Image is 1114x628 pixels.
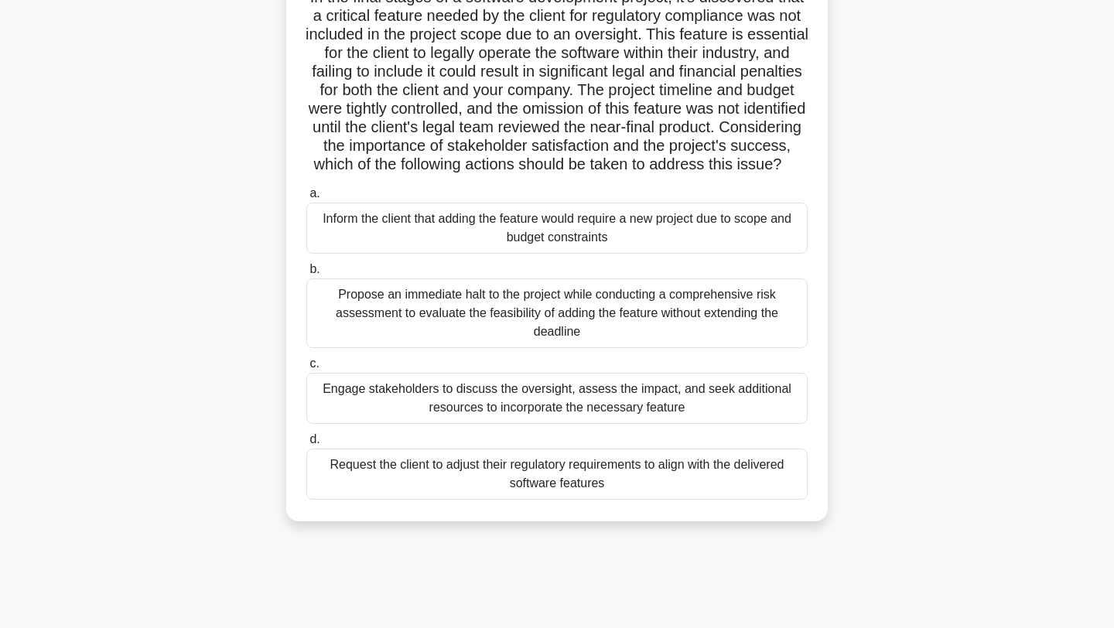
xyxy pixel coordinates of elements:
[309,262,320,275] span: b.
[309,432,320,445] span: d.
[309,357,319,370] span: c.
[306,278,808,348] div: Propose an immediate halt to the project while conducting a comprehensive risk assessment to eval...
[306,449,808,500] div: Request the client to adjust their regulatory requirements to align with the delivered software f...
[306,373,808,424] div: Engage stakeholders to discuss the oversight, assess the impact, and seek additional resources to...
[306,203,808,254] div: Inform the client that adding the feature would require a new project due to scope and budget con...
[309,186,320,200] span: a.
